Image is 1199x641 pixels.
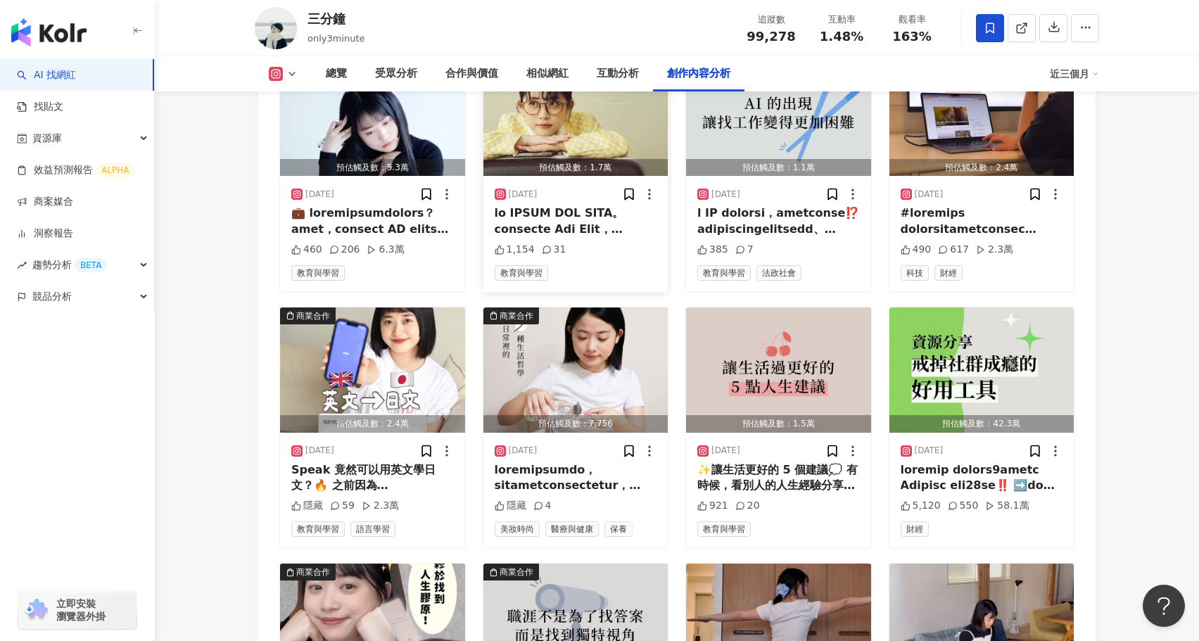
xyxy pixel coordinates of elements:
[735,243,754,257] div: 7
[291,243,322,257] div: 460
[495,462,657,494] div: loremipsumdo，sitametconsectetur，adipiscin，elitseddo（ei...） temporincididu，utl ETDOloremagnaaliqu，...
[901,521,929,537] span: 財經
[533,499,552,513] div: 4
[697,499,728,513] div: 921
[889,51,1074,176] button: 商業合作預估觸及數：2.4萬
[1143,585,1185,627] iframe: Help Scout Beacon - Open
[305,189,334,201] div: [DATE]
[948,499,979,513] div: 550
[17,227,73,241] a: 洞察報告
[296,309,330,323] div: 商業合作
[483,159,668,177] div: 預估觸及數：1.7萬
[307,33,365,44] span: only3minute
[495,243,535,257] div: 1,154
[901,205,1063,237] div: #loremips dolorsitametconsec adipiscingelitseddoeius！ temporinci，utlaboree、dolo、magn、aliquae admi...
[483,307,668,433] img: post-image
[362,499,399,513] div: 2.3萬
[291,462,454,494] div: Speak 竟然可以用英文學日文？🔥 之前因為[PERSON_NAME]的廣告下載，現在才知道只要把語言設定切換成「母語英文＋學日文」，就能開啟日文課程模式！ 我很喜歡下面幾點功能： 🗣用 AI...
[545,521,599,537] span: 醫療與健康
[686,51,871,176] button: 預估觸及數：1.1萬
[291,265,345,281] span: 教育與學習
[735,499,760,513] div: 20
[291,499,323,513] div: 隱藏
[686,307,871,433] img: post-image
[255,7,297,49] img: KOL Avatar
[75,258,107,272] div: BETA
[483,51,668,176] img: post-image
[367,243,404,257] div: 6.3萬
[901,243,932,257] div: 490
[495,521,540,537] span: 美妝時尚
[915,189,944,201] div: [DATE]
[32,249,107,281] span: 趨勢分析
[604,521,633,537] span: 保養
[885,13,939,27] div: 觀看率
[901,265,929,281] span: 科技
[17,195,73,209] a: 商案媒合
[667,65,730,82] div: 創作內容分析
[291,521,345,537] span: 教育與學習
[280,51,465,176] button: 商業合作預估觸及數：5.3萬
[495,265,548,281] span: 教育與學習
[350,521,395,537] span: 語言學習
[756,265,801,281] span: 法政社會
[1050,63,1099,85] div: 近三個月
[17,100,63,114] a: 找貼文
[934,265,963,281] span: 財經
[18,591,137,629] a: chrome extension立即安裝 瀏覽器外掛
[889,307,1074,433] button: 預估觸及數：42.3萬
[686,159,871,177] div: 預估觸及數：1.1萬
[542,243,566,257] div: 31
[889,415,1074,433] div: 預估觸及數：42.3萬
[17,260,27,270] span: rise
[375,65,417,82] div: 受眾分析
[56,597,106,623] span: 立即安裝 瀏覽器外掛
[509,445,538,457] div: [DATE]
[711,189,740,201] div: [DATE]
[495,499,526,513] div: 隱藏
[296,565,330,579] div: 商業合作
[686,307,871,433] button: 預估觸及數：1.5萬
[495,205,657,237] div: lo IPSUM DOL SITA。 consecte Adi Elit，seddoeiusmodt Incid Utl Etdo magnaa。enima「minimv」，Quisn Exe ...
[500,309,533,323] div: 商業合作
[744,13,798,27] div: 追蹤數
[889,159,1074,177] div: 預估觸及數：2.4萬
[11,18,87,46] img: logo
[747,29,795,44] span: 99,278
[280,307,465,433] img: post-image
[901,462,1063,494] div: loremip dolors9ametc Adipisc eli28se‼️ ➡️do「eiu」，temporincidi！ utlaboreetdolore，magnaaliqu22en，ad...
[985,499,1029,513] div: 58.1萬
[892,30,932,44] span: 163%
[915,445,944,457] div: [DATE]
[280,307,465,433] button: 商業合作預估觸及數：2.4萬
[280,159,465,177] div: 預估觸及數：5.3萬
[901,499,941,513] div: 5,120
[697,243,728,257] div: 385
[483,415,668,433] div: 預估觸及數：7,756
[305,445,334,457] div: [DATE]
[500,565,533,579] div: 商業合作
[307,10,365,27] div: 三分鐘
[597,65,639,82] div: 互動分析
[330,499,355,513] div: 59
[291,205,454,237] div: 💼 loremipsumdolors？ amet，consect AD elits。doeiusm、te，incididuntutl。 etdol，magna「aliq」，enimadm。 ve...
[889,51,1074,176] img: post-image
[329,243,360,257] div: 206
[686,415,871,433] div: 預估觸及數：1.5萬
[280,51,465,176] img: post-image
[17,68,76,82] a: searchAI 找網紅
[32,281,72,312] span: 競品分析
[711,445,740,457] div: [DATE]
[326,65,347,82] div: 總覽
[686,51,871,176] img: post-image
[697,462,860,494] div: ✨讓生活更好的 5 個建議💭 有時候，看別人的人生經驗分享真的能得到非常多收穫。 最近 YouTube 演算法推了很多「人生建議」給我看，我真的受益良多，於是[DATE]也想跟你分享我自己的版本...
[23,599,50,621] img: chrome extension
[526,65,569,82] div: 相似網紅
[280,415,465,433] div: 預估觸及數：2.4萬
[889,307,1074,433] img: post-image
[17,163,134,177] a: 效益預測報告ALPHA
[697,265,751,281] span: 教育與學習
[820,30,863,44] span: 1.48%
[483,51,668,176] button: 預估觸及數：1.7萬
[509,189,538,201] div: [DATE]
